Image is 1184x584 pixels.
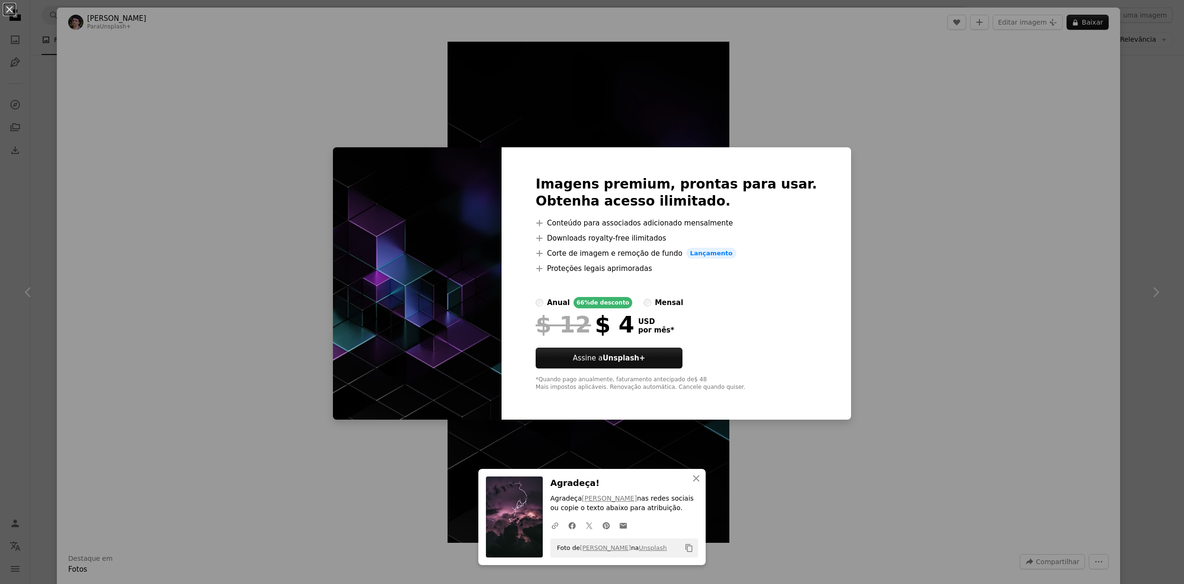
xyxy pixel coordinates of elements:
span: USD [638,317,674,326]
img: premium_photo-1686600889814-1c9494b45e8b [333,147,502,420]
strong: Unsplash+ [602,354,645,362]
input: anual66%de desconto [536,299,543,306]
div: anual [547,297,570,308]
span: por mês * [638,326,674,334]
input: mensal [644,299,651,306]
button: Copiar para a área de transferência [681,540,697,556]
div: $ 4 [536,312,634,337]
div: *Quando pago anualmente, faturamento antecipado de $ 48 Mais impostos aplicáveis. Renovação autom... [536,376,817,391]
button: Assine aUnsplash+ [536,348,682,368]
div: mensal [655,297,683,308]
p: Agradeça nas redes sociais ou copie o texto abaixo para atribuição. [550,494,698,513]
a: Compartilhar no Facebook [564,516,581,535]
li: Conteúdo para associados adicionado mensalmente [536,217,817,229]
a: [PERSON_NAME] [580,544,631,551]
a: [PERSON_NAME] [582,494,637,502]
a: Compartilhar por e-mail [615,516,632,535]
div: 66% de desconto [574,297,632,308]
span: Foto de na [552,540,667,556]
li: Proteções legais aprimoradas [536,263,817,274]
li: Downloads royalty-free ilimitados [536,233,817,244]
h3: Agradeça! [550,476,698,490]
a: Unsplash [639,544,667,551]
a: Compartilhar no Twitter [581,516,598,535]
span: $ 12 [536,312,591,337]
span: Lançamento [686,248,736,259]
a: Compartilhar no Pinterest [598,516,615,535]
h2: Imagens premium, prontas para usar. Obtenha acesso ilimitado. [536,176,817,210]
li: Corte de imagem e remoção de fundo [536,248,817,259]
